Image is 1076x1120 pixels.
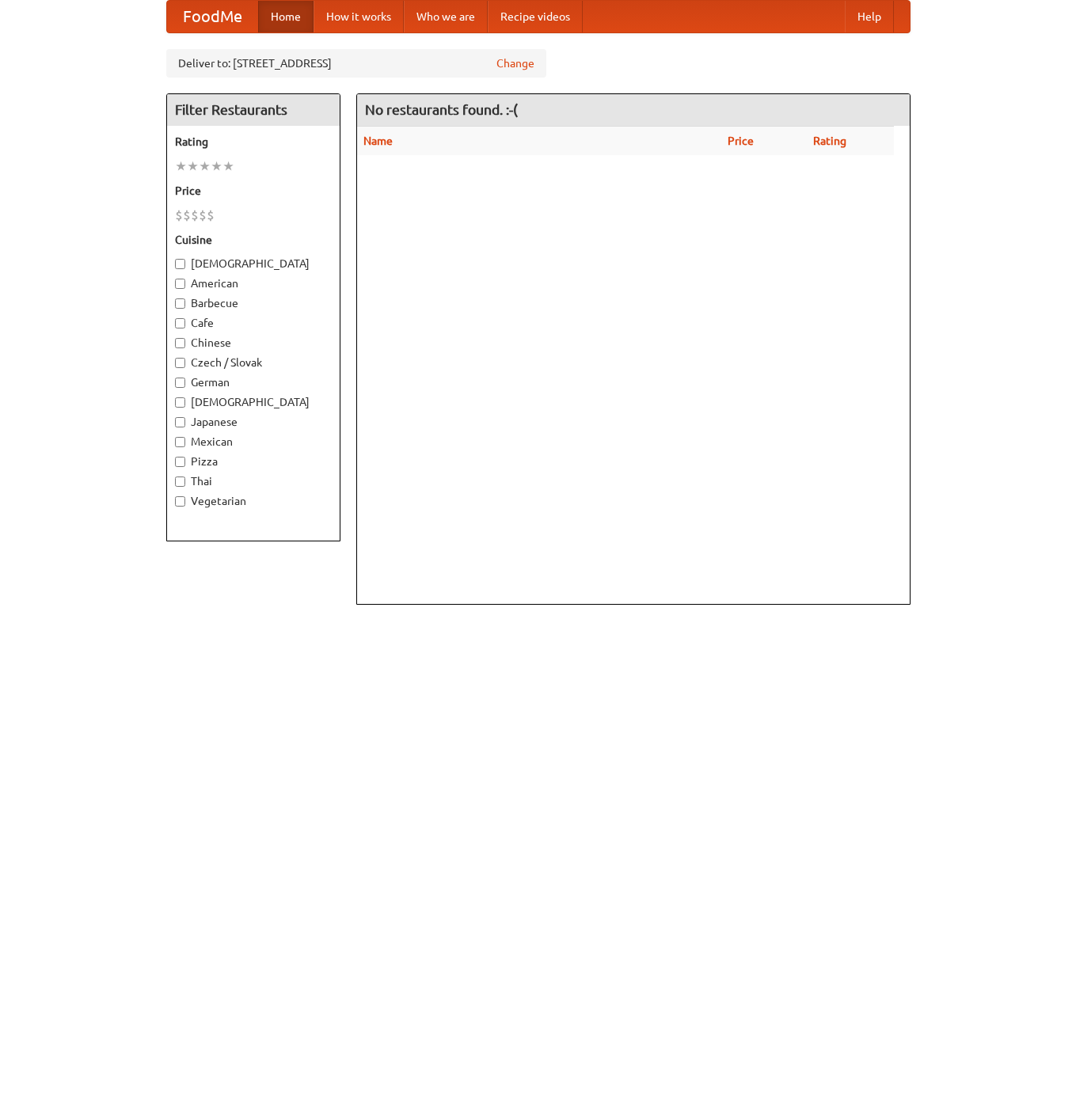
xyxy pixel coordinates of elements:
[175,338,185,348] input: Chinese
[175,134,332,150] h5: Rating
[175,207,183,224] li: $
[175,183,332,199] h5: Price
[175,295,332,311] label: Barbecue
[175,454,332,469] label: Pizza
[175,417,185,427] input: Japanese
[175,437,185,447] input: Mexican
[175,414,332,430] label: Japanese
[314,1,404,32] a: How it works
[175,315,332,331] label: Cafe
[175,493,332,509] label: Vegetarian
[175,256,332,271] label: [DEMOGRAPHIC_DATA]
[175,394,332,410] label: [DEMOGRAPHIC_DATA]
[175,374,332,390] label: German
[845,1,894,32] a: Help
[199,207,207,224] li: $
[365,102,518,117] ng-pluralize: No restaurants found. :-(
[199,158,211,175] li: ★
[175,232,332,248] h5: Cuisine
[813,135,846,147] a: Rating
[167,1,258,32] a: FoodMe
[496,55,534,71] a: Change
[175,335,332,351] label: Chinese
[728,135,754,147] a: Price
[175,358,185,368] input: Czech / Slovak
[404,1,488,32] a: Who we are
[175,298,185,309] input: Barbecue
[363,135,393,147] a: Name
[175,496,185,507] input: Vegetarian
[183,207,191,224] li: $
[175,158,187,175] li: ★
[175,259,185,269] input: [DEMOGRAPHIC_DATA]
[175,476,185,487] input: Thai
[175,457,185,467] input: Pizza
[175,318,185,328] input: Cafe
[175,434,332,450] label: Mexican
[175,355,332,370] label: Czech / Slovak
[222,158,234,175] li: ★
[175,473,332,489] label: Thai
[191,207,199,224] li: $
[175,275,332,291] label: American
[187,158,199,175] li: ★
[207,207,215,224] li: $
[167,94,340,126] h4: Filter Restaurants
[175,378,185,388] input: German
[175,397,185,408] input: [DEMOGRAPHIC_DATA]
[211,158,222,175] li: ★
[175,279,185,289] input: American
[166,49,546,78] div: Deliver to: [STREET_ADDRESS]
[488,1,583,32] a: Recipe videos
[258,1,314,32] a: Home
